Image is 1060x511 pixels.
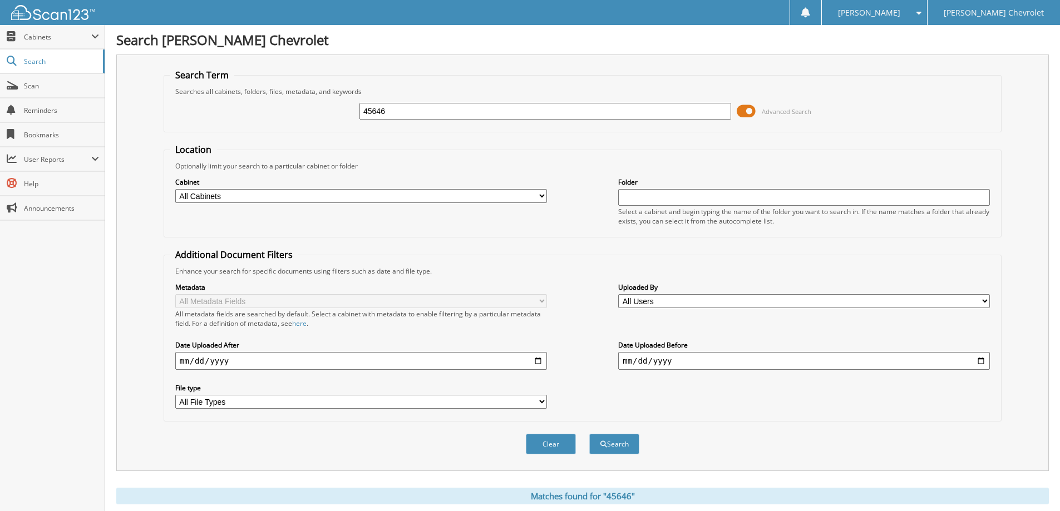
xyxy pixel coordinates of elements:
[11,5,95,20] img: scan123-logo-white.svg
[292,319,307,328] a: here
[175,340,547,350] label: Date Uploaded After
[170,249,298,261] legend: Additional Document Filters
[762,107,811,116] span: Advanced Search
[24,32,91,42] span: Cabinets
[618,282,990,292] label: Uploaded By
[24,57,97,66] span: Search
[24,179,99,188] span: Help
[589,434,639,454] button: Search
[944,9,1044,16] span: [PERSON_NAME] Chevrolet
[618,340,990,350] label: Date Uploaded Before
[175,282,547,292] label: Metadata
[618,177,990,187] label: Folder
[24,81,99,91] span: Scan
[618,352,990,370] input: end
[175,177,547,187] label: Cabinet
[116,488,1049,504] div: Matches found for "45646"
[838,9,900,16] span: [PERSON_NAME]
[170,87,995,96] div: Searches all cabinets, folders, files, metadata, and keywords
[24,130,99,140] span: Bookmarks
[170,69,234,81] legend: Search Term
[170,161,995,171] div: Optionally limit your search to a particular cabinet or folder
[175,309,547,328] div: All metadata fields are searched by default. Select a cabinet with metadata to enable filtering b...
[170,143,217,156] legend: Location
[116,31,1049,49] h1: Search [PERSON_NAME] Chevrolet
[24,204,99,213] span: Announcements
[175,383,547,393] label: File type
[24,155,91,164] span: User Reports
[175,352,547,370] input: start
[618,207,990,226] div: Select a cabinet and begin typing the name of the folder you want to search in. If the name match...
[170,266,995,276] div: Enhance your search for specific documents using filters such as date and file type.
[24,106,99,115] span: Reminders
[526,434,576,454] button: Clear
